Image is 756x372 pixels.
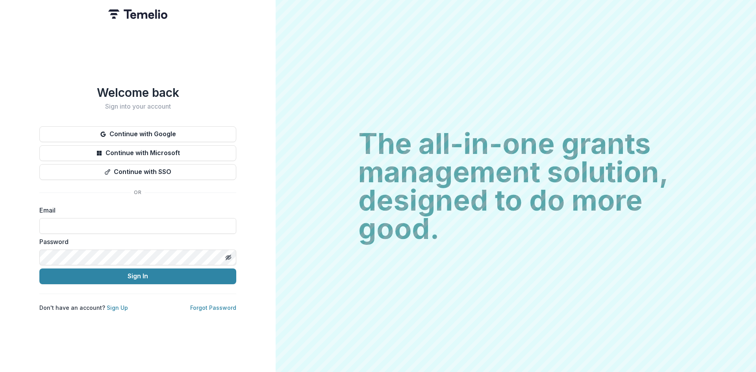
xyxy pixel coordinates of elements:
h2: Sign into your account [39,103,236,110]
button: Continue with Google [39,126,236,142]
img: Temelio [108,9,167,19]
a: Forgot Password [190,304,236,311]
a: Sign Up [107,304,128,311]
h1: Welcome back [39,85,236,100]
button: Continue with Microsoft [39,145,236,161]
label: Password [39,237,232,246]
p: Don't have an account? [39,304,128,312]
button: Sign In [39,268,236,284]
label: Email [39,205,232,215]
button: Toggle password visibility [222,251,235,264]
button: Continue with SSO [39,164,236,180]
